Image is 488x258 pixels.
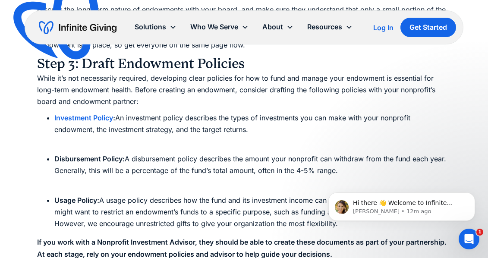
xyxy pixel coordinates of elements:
div: Log In [373,24,394,31]
div: Resources [307,21,342,33]
div: Who We Serve [190,21,238,33]
a: home [39,21,116,35]
p: While it’s not necessarily required, developing clear policies for how to fund and manage your en... [37,72,451,108]
iframe: Intercom live chat [459,229,479,249]
div: About [255,18,300,36]
strong: Usage Policy: [54,196,99,205]
p: Discuss the long-term nature of endowments with your board, and make sure they understand that on... [37,4,451,51]
div: Solutions [135,21,166,33]
iframe: Intercom notifications message [315,174,488,235]
strong: Disbursement Policy: [54,154,125,163]
div: Resources [300,18,359,36]
div: Solutions [128,18,183,36]
a: Get Started [400,18,456,37]
li: A disbursement policy describes the amount your nonprofit can withdraw from the fund each year. G... [54,153,451,189]
strong: : [113,113,115,122]
a: Investment Policy [54,113,113,122]
a: Log In [373,22,394,33]
span: 1 [476,229,483,236]
h3: Step 3: Draft Endowment Policies [37,55,451,72]
div: Who We Serve [183,18,255,36]
div: About [262,21,283,33]
li: A usage policy describes how the fund and its investment income can be used. Board members or don... [54,195,451,230]
strong: If you work with a Nonprofit Investment Advisor, they should be able to create these documents as... [37,238,447,258]
li: An investment policy describes the types of investments you can make with your nonprofit endowmen... [54,112,451,148]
